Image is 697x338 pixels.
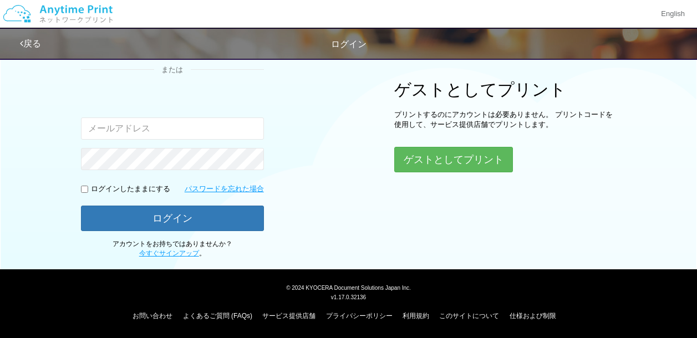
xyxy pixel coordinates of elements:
[81,117,264,140] input: メールアドレス
[326,312,393,320] a: プライバシーポリシー
[394,147,513,172] button: ゲストとしてプリント
[133,312,172,320] a: お問い合わせ
[81,206,264,231] button: ログイン
[262,312,316,320] a: サービス提供店舗
[394,80,616,99] h1: ゲストとしてプリント
[439,312,499,320] a: このサイトについて
[403,312,429,320] a: 利用規約
[81,239,264,258] p: アカウントをお持ちではありませんか？
[331,294,366,300] span: v1.17.0.32136
[139,249,199,257] a: 今すぐサインアップ
[185,184,264,194] a: パスワードを忘れた場合
[139,249,206,257] span: 。
[286,284,411,291] span: © 2024 KYOCERA Document Solutions Japan Inc.
[91,184,170,194] p: ログインしたままにする
[183,312,252,320] a: よくあるご質問 (FAQs)
[331,39,367,49] span: ログイン
[20,39,41,48] a: 戻る
[394,110,616,130] p: プリントするのにアカウントは必要ありません。 プリントコードを使用して、サービス提供店舗でプリントします。
[81,65,264,75] div: または
[510,312,556,320] a: 仕様および制限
